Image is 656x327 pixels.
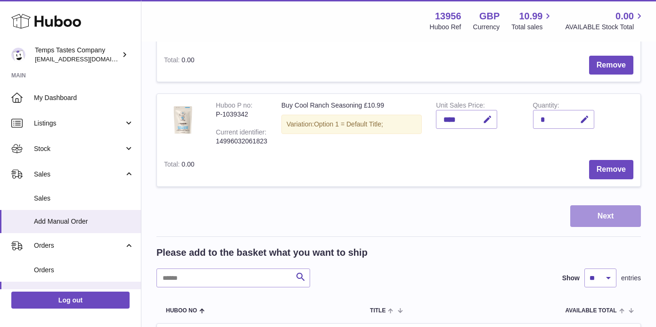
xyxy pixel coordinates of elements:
span: 10.99 [519,10,542,23]
strong: GBP [479,10,500,23]
span: Add Manual Order [34,217,134,226]
img: Temps@tempstastesco.com [11,48,25,62]
a: Log out [11,292,130,309]
span: Huboo no [166,308,197,314]
span: Total sales [511,23,553,32]
span: 0.00 [615,10,634,23]
span: AVAILABLE Total [566,308,617,314]
span: Listings [34,119,124,128]
strong: 13956 [435,10,461,23]
span: 0.00 [181,160,194,168]
h2: Please add to the basket what you want to ship [156,246,368,259]
div: Current identifier [216,128,266,138]
a: 10.99 Total sales [511,10,553,32]
td: Buy Cool Ranch Seasoning £10.99 [274,94,429,152]
span: Orders [34,266,134,275]
div: 14996032061823 [216,137,267,146]
button: Remove [589,160,633,179]
button: Remove [589,56,633,75]
div: Temps Tastes Company [35,46,120,64]
span: Orders [34,241,124,250]
label: Quantity [533,101,559,111]
a: 0.00 AVAILABLE Stock Total [565,10,645,32]
div: Huboo Ref [430,23,461,32]
div: P-1039342 [216,110,267,119]
label: Total [164,56,181,66]
label: Total [164,160,181,170]
img: Buy Cool Ranch Seasoning £10.99 [164,101,202,139]
span: 0.00 [181,56,194,64]
span: Sales [34,170,124,179]
label: Show [562,274,580,283]
div: Variation: [281,115,422,134]
span: Title [370,308,385,314]
span: Sales [34,194,134,203]
div: Huboo P no [216,101,253,111]
button: Next [570,205,641,227]
label: Unit Sales Price [436,101,484,111]
span: entries [621,274,641,283]
span: AVAILABLE Stock Total [565,23,645,32]
span: Add Manual Order [34,289,134,298]
div: Currency [473,23,500,32]
span: Option 1 = Default Title; [314,120,383,128]
span: Stock [34,144,124,153]
span: My Dashboard [34,93,134,102]
span: [EMAIL_ADDRESS][DOMAIN_NAME] [35,55,139,63]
